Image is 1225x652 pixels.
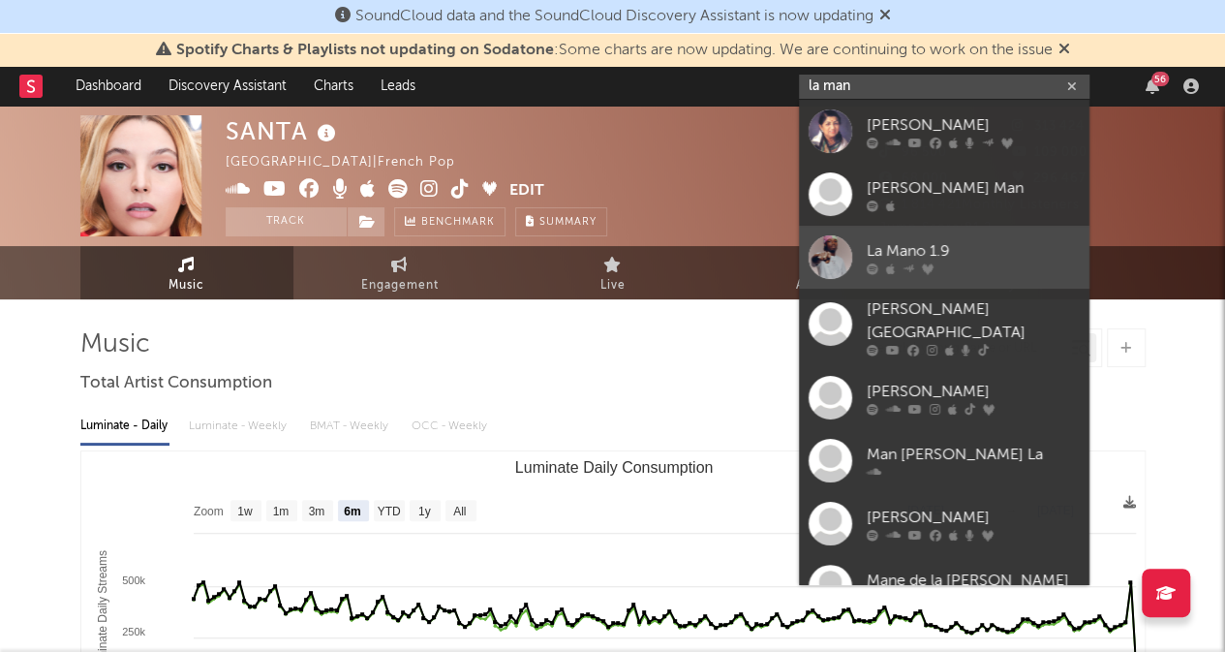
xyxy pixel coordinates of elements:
text: 500k [122,574,145,586]
a: [PERSON_NAME] [799,366,1089,429]
a: [PERSON_NAME] [799,100,1089,163]
a: Discovery Assistant [155,67,300,106]
text: 1m [272,505,289,518]
div: Man [PERSON_NAME] La [867,443,1080,466]
button: Summary [515,207,607,236]
span: Live [600,274,626,297]
a: Charts [300,67,367,106]
span: SoundCloud data and the SoundCloud Discovery Assistant is now updating [355,9,873,24]
a: [PERSON_NAME] Man [799,163,1089,226]
div: 56 [1151,72,1169,86]
span: : Some charts are now updating. We are continuing to work on the issue [176,43,1053,58]
span: Engagement [361,274,439,297]
span: Audience [796,274,855,297]
a: [PERSON_NAME] [799,492,1089,555]
a: Live [506,246,720,299]
a: Leads [367,67,429,106]
text: 250k [122,626,145,637]
text: 1y [417,505,430,518]
a: La Mano 1.9 [799,226,1089,289]
div: [PERSON_NAME] Man [867,176,1080,200]
span: Spotify Charts & Playlists not updating on Sodatone [176,43,554,58]
button: Edit [509,179,544,203]
div: [PERSON_NAME] [867,506,1080,529]
text: 6m [344,505,360,518]
a: Engagement [293,246,506,299]
div: [PERSON_NAME] [867,380,1080,403]
text: YTD [377,505,400,518]
span: Benchmark [421,211,495,234]
a: [PERSON_NAME] [GEOGRAPHIC_DATA] [799,289,1089,366]
input: Search for artists [799,75,1089,99]
div: Luminate - Daily [80,410,169,443]
a: Mane de la [PERSON_NAME] [799,555,1089,618]
div: Mane de la [PERSON_NAME] [867,569,1080,592]
span: Music [168,274,204,297]
span: Total Artist Consumption [80,372,272,395]
span: Summary [539,217,597,228]
text: Luminate Daily Consumption [514,459,713,476]
div: [PERSON_NAME] [867,113,1080,137]
a: Benchmark [394,207,505,236]
div: La Mano 1.9 [867,239,1080,263]
a: Audience [720,246,933,299]
a: Dashboard [62,67,155,106]
button: Track [226,207,347,236]
a: Music [80,246,293,299]
text: All [453,505,466,518]
div: [PERSON_NAME] [GEOGRAPHIC_DATA] [867,298,1080,345]
span: Dismiss [879,9,891,24]
span: Dismiss [1058,43,1070,58]
text: 3m [308,505,324,518]
div: SANTA [226,115,341,147]
text: Zoom [194,505,224,518]
button: 56 [1146,78,1159,94]
text: 1w [237,505,253,518]
div: [GEOGRAPHIC_DATA] | French Pop [226,151,477,174]
a: Man [PERSON_NAME] La [799,429,1089,492]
